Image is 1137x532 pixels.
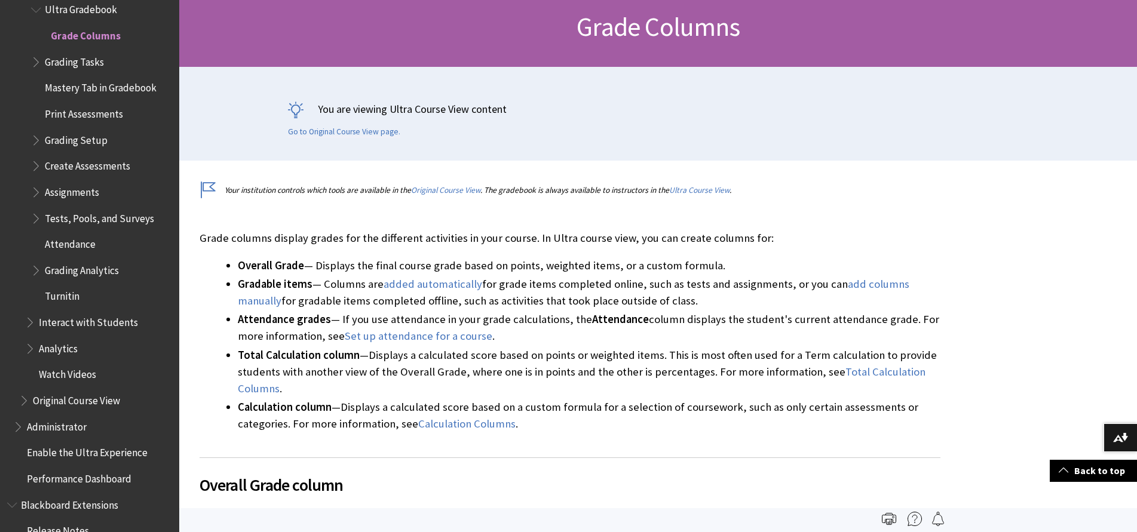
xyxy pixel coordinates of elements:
p: You are viewing Ultra Course View content [288,102,1029,116]
span: . [280,382,282,395]
span: Attendance [45,234,96,250]
span: Interact with Students [39,312,138,328]
span: Performance Dashboard [27,469,131,485]
span: Total Calculation column [238,348,360,362]
span: Total Calculation Columns [238,365,925,395]
span: Analytics [39,339,78,355]
span: Original Course View [33,390,120,407]
span: Gradable items [238,277,312,291]
li: — [238,347,940,397]
span: Assignments [45,182,99,198]
li: . [238,311,940,345]
a: Set up attendance for a course [345,329,492,343]
a: added automatically [384,277,482,291]
a: Calculation Columns [418,417,516,431]
a: Back to top [1050,460,1137,482]
li: — [238,399,940,432]
span: Create Assessments [45,156,130,172]
span: Grading Analytics [45,260,119,276]
span: Overall Grade [238,259,304,272]
span: — If you use attendance in your grade calculations, the [331,312,592,326]
span: Watch Videos [39,365,96,381]
img: More help [908,512,922,526]
li: — Displays the final course grade based on points, weighted items, or a custom formula. [238,257,940,274]
span: for grade items completed online, such as tests and assignments, or you can [482,277,848,291]
span: Grading Setup [45,130,108,146]
span: Displays a calculated score based on a custom formula for a selection of coursework, such as only... [238,400,918,430]
span: Turnitin [45,287,79,303]
a: Total Calculation Columns [238,365,925,396]
span: Mastery Tab in Gradebook [45,78,157,94]
span: Tests, Pools, and Surveys [45,208,154,225]
span: Attendance [592,312,649,326]
span: Grade Columns [51,26,121,42]
span: Enable the Ultra Experience [27,443,148,459]
span: Grade Columns [577,10,740,43]
span: Print Assessments [45,104,123,120]
span: Attendance grades [238,312,331,326]
span: column displays the student's current attendance grade. For more information, see [238,312,939,343]
span: for gradable items completed offline, such as activities that took place outside of class. [281,294,698,307]
span: Displays a calculated score based on points or weighted items. This is most often used for a Term... [238,348,937,379]
p: Your institution controls which tools are available in the . The gradebook is always available to... [200,184,940,196]
a: Ultra Course View [669,185,730,195]
span: Grade columns display grades for the different activities in your course. In Ultra course view, y... [200,231,774,245]
a: Go to Original Course View page. [288,127,400,137]
span: Administrator [27,417,87,433]
img: Print [882,512,896,526]
span: added automatically [384,277,482,291]
span: Blackboard Extensions [21,495,118,511]
span: Overall Grade column [200,472,940,497]
a: Original Course View [411,185,480,195]
img: Follow this page [931,512,945,526]
span: . [516,417,518,430]
span: — Columns are [312,277,384,291]
span: Grading Tasks [45,52,104,68]
span: Calculation column [238,400,332,414]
